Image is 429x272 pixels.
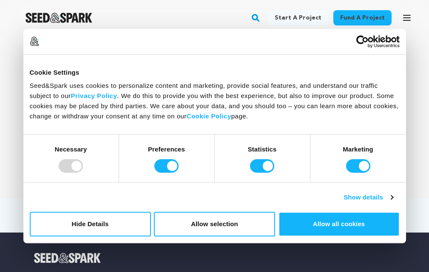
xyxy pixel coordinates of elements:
[55,146,87,153] strong: Necessary
[248,146,277,153] strong: Statistics
[30,212,151,236] button: Hide Details
[187,112,231,120] a: Cookie Policy
[343,146,373,153] strong: Marketing
[34,253,101,263] img: Seed&Spark Logo
[26,13,92,23] img: Seed&Spark Logo Dark Mode
[278,212,400,236] button: Allow all cookies
[30,36,39,46] img: logo
[30,81,400,121] div: Seed&Spark uses cookies to personalize content and marketing, provide social features, and unders...
[148,146,185,153] strong: Preferences
[26,13,92,23] a: Seed&Spark Homepage
[333,10,392,25] a: Fund a project
[325,35,400,48] a: Usercentrics Cookiebot - opens in a new window
[34,253,395,263] a: Seed&Spark Homepage
[344,192,393,202] a: Show details
[71,92,117,99] a: Privacy Policy
[154,212,275,236] button: Allow selection
[30,67,400,78] div: Cookie Settings
[268,10,328,25] a: Start a project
